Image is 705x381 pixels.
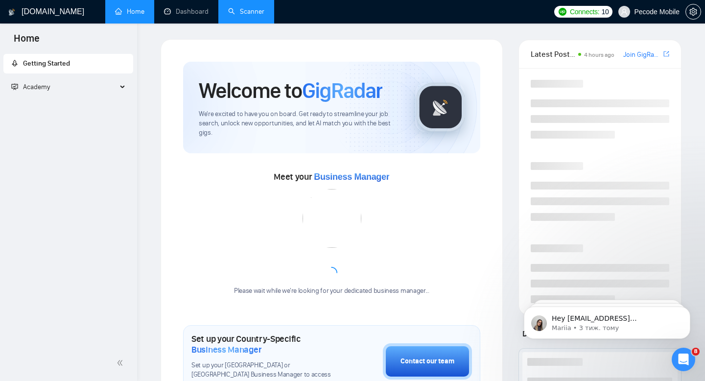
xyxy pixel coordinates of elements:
div: Mariia [35,117,56,127]
div: Mariia [35,80,56,91]
button: Запити [98,291,147,330]
span: Connects: [570,6,599,17]
button: Повідомлення [49,291,98,330]
span: double-left [117,358,126,368]
span: Повідомлення [50,315,107,322]
div: • 1 тиж. тому [58,153,105,163]
div: Mariia [35,225,56,236]
div: • 6 дн. тому [58,80,99,91]
iframe: Intercom notifications повідомлення [509,286,705,355]
span: fund-projection-screen [11,83,18,90]
img: gigradar-logo.png [416,83,465,132]
span: Business Manager [191,344,261,355]
span: GigRadar [302,77,382,104]
div: Mariia [35,44,56,54]
img: Profile image for Mariia [11,107,31,126]
a: Join GigRadar Slack Community [623,49,661,60]
span: rocket [11,60,18,67]
span: Meet your [274,171,389,182]
span: We're excited to have you on board. Get ready to streamline your job search, unlock new opportuni... [199,110,400,138]
span: Запити [109,315,135,322]
div: • 4 дн. тому [58,44,99,54]
h1: Set up your Country-Specific [191,333,334,355]
span: Головна [10,315,40,322]
img: error [303,189,361,248]
a: export [663,49,669,59]
button: setting [685,4,701,20]
div: Please wait while we're looking for your dedicated business manager... [228,286,435,296]
span: Getting Started [23,59,70,68]
span: Home [6,31,47,52]
div: Mariia [35,189,56,199]
span: Academy [11,83,50,91]
div: • 2 тиж. тому [58,189,105,199]
span: setting [686,8,701,16]
li: Getting Started [3,54,133,73]
button: Contact our team [383,343,472,380]
span: export [663,50,669,58]
h1: Повідомлення [61,4,137,21]
span: user [621,8,628,15]
span: Latest Posts from the GigRadar Community [531,48,575,60]
img: upwork-logo.png [559,8,566,16]
h1: Welcome to [199,77,382,104]
img: Profile image for Mariia [11,71,31,90]
img: Profile image for Mariia [11,34,31,54]
span: 10 [601,6,609,17]
img: Profile image for Mariia [11,143,31,163]
span: 4 hours ago [584,51,614,58]
span: loading [325,266,338,280]
div: Закрити [172,4,189,22]
div: • 2 тиж. тому [58,225,105,236]
img: Profile image for Mariia [11,179,31,199]
div: • 2 тиж. тому [58,262,105,272]
a: searchScanner [228,7,264,16]
iframe: To enrich screen reader interactions, please activate Accessibility in Grammarly extension settings [672,348,695,371]
img: Profile image for Mariia [11,252,31,271]
button: Напишіть нам повідомлення [26,243,170,263]
span: 8 [692,348,700,356]
span: Допомога [154,315,189,322]
img: logo [8,4,15,20]
img: Profile image for Mariia [11,215,31,235]
div: Contact our team [400,356,454,367]
span: Academy [23,83,50,91]
a: setting [685,8,701,16]
div: Mariia [35,153,56,163]
div: Mariia [35,262,56,272]
div: • 1 тиж. тому [58,117,105,127]
img: Profile image for Mariia [11,288,31,308]
span: Business Manager [314,172,389,182]
a: homeHome [115,7,144,16]
button: Допомога [147,291,196,330]
a: dashboardDashboard [164,7,209,16]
